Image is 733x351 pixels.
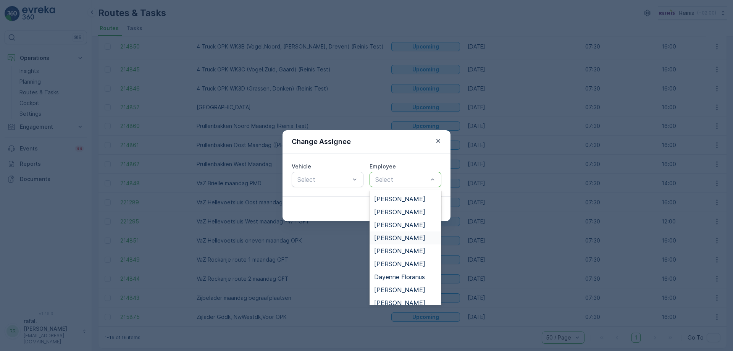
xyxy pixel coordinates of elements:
span: Dayenne Floranus [374,273,425,280]
p: Change Assignee [292,136,351,147]
p: Select [375,175,428,184]
span: [PERSON_NAME] [374,299,425,306]
span: [PERSON_NAME] [374,260,425,267]
span: [PERSON_NAME] [374,196,425,202]
label: Vehicle [292,163,311,170]
span: [PERSON_NAME] [374,222,425,228]
span: [PERSON_NAME] [374,247,425,254]
p: Select [297,175,350,184]
label: Employee [370,163,396,170]
span: [PERSON_NAME] [374,235,425,241]
span: [PERSON_NAME] [374,209,425,215]
span: [PERSON_NAME] [374,286,425,293]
